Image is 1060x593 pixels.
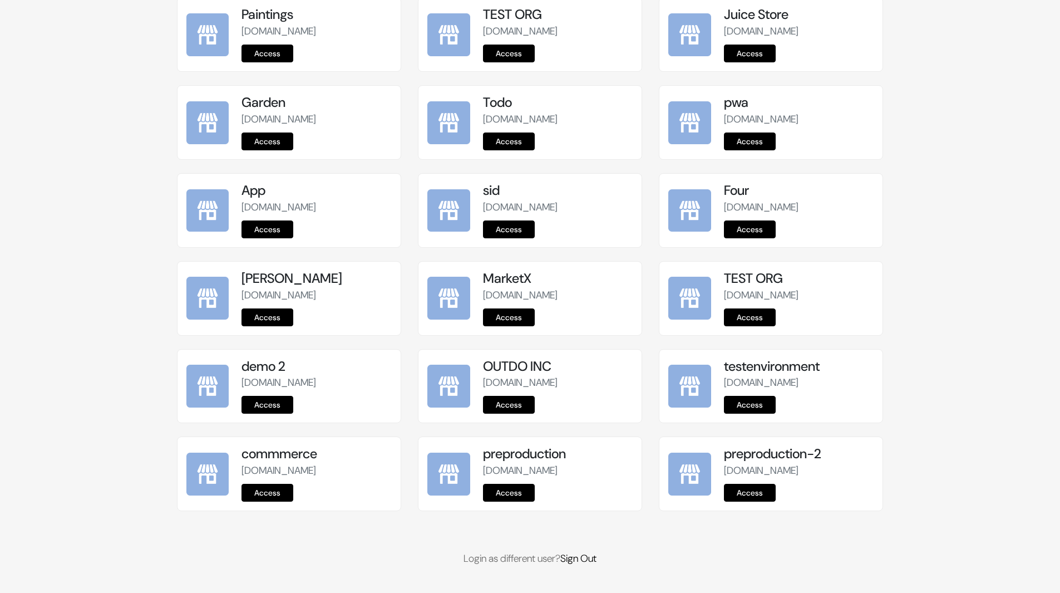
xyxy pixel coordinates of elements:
[241,288,391,303] p: [DOMAIN_NAME]
[724,446,874,462] h5: preproduction-2
[724,45,776,62] a: Access
[668,453,711,496] img: preproduction-2
[668,189,711,232] img: Four
[241,271,391,287] h5: [PERSON_NAME]
[724,288,874,303] p: [DOMAIN_NAME]
[483,183,633,199] h5: sid
[427,277,470,320] img: MarketX
[241,112,391,127] p: [DOMAIN_NAME]
[483,133,535,150] a: Access
[483,288,633,303] p: [DOMAIN_NAME]
[241,446,391,462] h5: commmerce
[177,551,884,566] p: Login as different user?
[241,133,293,150] a: Access
[483,484,535,502] a: Access
[483,308,535,326] a: Access
[241,375,391,390] p: [DOMAIN_NAME]
[186,277,229,320] img: kamal Da
[483,271,633,287] h5: MarketX
[724,375,874,390] p: [DOMAIN_NAME]
[483,463,633,478] p: [DOMAIN_NAME]
[483,200,633,215] p: [DOMAIN_NAME]
[427,189,470,232] img: sid
[186,189,229,232] img: App
[724,484,776,502] a: Access
[241,396,293,414] a: Access
[560,552,596,565] a: Sign Out
[483,112,633,127] p: [DOMAIN_NAME]
[241,95,391,111] h5: Garden
[483,7,633,23] h5: TEST ORG
[483,45,535,62] a: Access
[483,375,633,390] p: [DOMAIN_NAME]
[241,24,391,39] p: [DOMAIN_NAME]
[724,220,776,238] a: Access
[483,359,633,375] h5: OUTDO INC
[724,95,874,111] h5: pwa
[241,220,293,238] a: Access
[186,453,229,496] img: commmerce
[724,308,776,326] a: Access
[724,200,874,215] p: [DOMAIN_NAME]
[483,24,633,39] p: [DOMAIN_NAME]
[186,365,229,408] img: demo 2
[483,396,535,414] a: Access
[668,101,711,144] img: pwa
[724,112,874,127] p: [DOMAIN_NAME]
[483,95,633,111] h5: Todo
[483,446,633,462] h5: preproduction
[241,7,391,23] h5: Paintings
[186,13,229,56] img: Paintings
[724,133,776,150] a: Access
[724,359,874,375] h5: testenvironment
[483,220,535,238] a: Access
[241,200,391,215] p: [DOMAIN_NAME]
[427,101,470,144] img: Todo
[241,183,391,199] h5: App
[668,13,711,56] img: Juice Store
[427,365,470,408] img: OUTDO INC
[427,453,470,496] img: preproduction
[668,365,711,408] img: testenvironment
[724,183,874,199] h5: Four
[241,359,391,375] h5: demo 2
[241,308,293,326] a: Access
[724,396,776,414] a: Access
[724,7,874,23] h5: Juice Store
[186,101,229,144] img: Garden
[724,24,874,39] p: [DOMAIN_NAME]
[668,277,711,320] img: TEST ORG
[427,13,470,56] img: TEST ORG
[241,463,391,478] p: [DOMAIN_NAME]
[724,271,874,287] h5: TEST ORG
[241,484,293,502] a: Access
[241,45,293,62] a: Access
[724,463,874,478] p: [DOMAIN_NAME]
